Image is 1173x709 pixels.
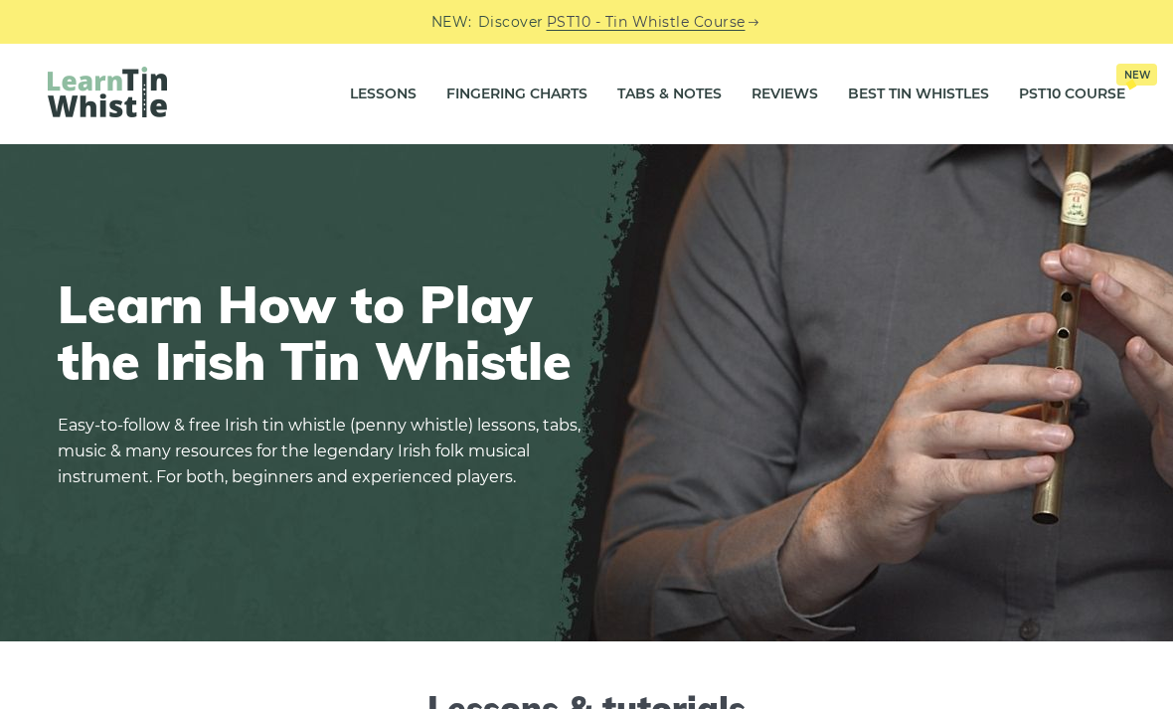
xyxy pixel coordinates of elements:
[617,70,722,119] a: Tabs & Notes
[48,67,167,117] img: LearnTinWhistle.com
[848,70,989,119] a: Best Tin Whistles
[58,413,594,490] p: Easy-to-follow & free Irish tin whistle (penny whistle) lessons, tabs, music & many resources for...
[752,70,818,119] a: Reviews
[1019,70,1125,119] a: PST10 CourseNew
[446,70,587,119] a: Fingering Charts
[1116,64,1157,86] span: New
[58,275,594,389] h1: Learn How to Play the Irish Tin Whistle
[350,70,417,119] a: Lessons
